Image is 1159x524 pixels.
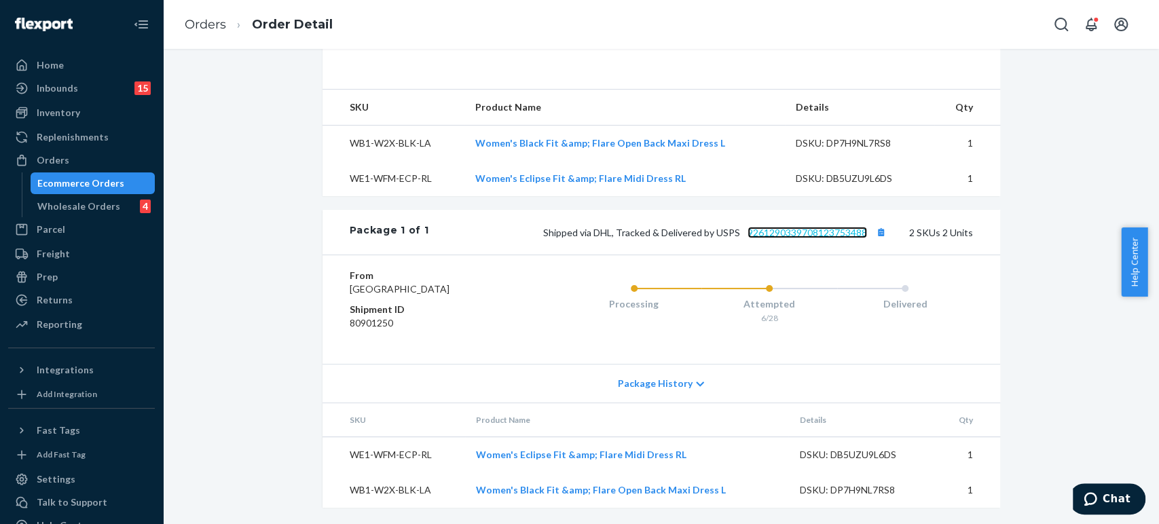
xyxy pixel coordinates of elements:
div: Reporting [37,318,82,331]
div: Processing [566,297,702,311]
div: DSKU: DP7H9NL7RS8 [799,483,927,497]
div: Freight [37,247,70,261]
div: Attempted [701,297,837,311]
div: Delivered [837,297,973,311]
a: Returns [8,289,155,311]
div: Inbounds [37,81,78,95]
th: SKU [323,90,464,126]
div: Package 1 of 1 [350,223,429,241]
div: 15 [134,81,151,95]
th: SKU [323,403,466,437]
span: Shipped via DHL, Tracked & Delivered by USPS [543,227,890,238]
div: Add Fast Tag [37,449,86,460]
a: Orders [8,149,155,171]
button: Copy tracking number [872,223,890,241]
div: Talk to Support [37,495,107,509]
button: Open Search Box [1048,11,1075,38]
th: Details [785,90,934,126]
img: Flexport logo [15,18,73,31]
th: Product Name [465,403,788,437]
td: 1 [938,437,1000,473]
th: Qty [934,90,1000,126]
a: Women's Eclipse Fit &amp; Flare Midi Dress RL [475,172,686,184]
div: Prep [37,270,58,284]
a: Add Integration [8,386,155,403]
div: Replenishments [37,130,109,144]
div: Fast Tags [37,424,80,437]
a: Wholesale Orders4 [31,195,155,217]
div: Parcel [37,223,65,236]
div: Home [37,58,64,72]
button: Close Navigation [128,11,155,38]
a: Reporting [8,314,155,335]
dd: 80901250 [350,316,512,330]
button: Open notifications [1078,11,1105,38]
a: Home [8,54,155,76]
div: 6/28 [701,312,837,324]
div: DSKU: DP7H9NL7RS8 [796,136,923,150]
td: WB1-W2X-BLK-LA [323,126,464,162]
a: Women's Black Fit &amp; Flare Open Back Maxi Dress L [476,484,726,495]
a: Add Fast Tag [8,447,155,463]
a: Orders [185,17,226,32]
div: Orders [37,153,69,167]
a: Ecommerce Orders [31,172,155,194]
dt: Shipment ID [350,303,512,316]
th: Details [788,403,938,437]
a: Freight [8,243,155,265]
iframe: Opens a widget where you can chat to one of our agents [1073,483,1145,517]
div: Integrations [37,363,94,377]
td: WB1-W2X-BLK-LA [323,472,466,508]
a: Settings [8,468,155,490]
a: Parcel [8,219,155,240]
span: Package History [618,377,693,390]
a: Women's Black Fit &amp; Flare Open Back Maxi Dress L [475,137,725,149]
div: Wholesale Orders [37,200,120,213]
a: 9261290339708123753488 [748,227,867,238]
a: Inventory [8,102,155,124]
a: Order Detail [252,17,333,32]
a: Women's Eclipse Fit &amp; Flare Midi Dress RL [476,449,686,460]
button: Help Center [1121,227,1147,297]
dt: From [350,269,512,282]
th: Product Name [464,90,786,126]
td: WE1-WFM-ECP-RL [323,437,466,473]
button: Fast Tags [8,419,155,441]
th: Qty [938,403,1000,437]
a: Inbounds15 [8,77,155,99]
span: [GEOGRAPHIC_DATA] [350,283,449,295]
a: Replenishments [8,126,155,148]
td: WE1-WFM-ECP-RL [323,161,464,196]
ol: breadcrumbs [174,5,344,45]
button: Open account menu [1107,11,1135,38]
div: Settings [37,472,75,486]
td: 1 [938,472,1000,508]
td: 1 [934,161,1000,196]
div: 2 SKUs 2 Units [428,223,972,241]
button: Integrations [8,359,155,381]
div: 4 [140,200,151,213]
a: Prep [8,266,155,288]
div: Ecommerce Orders [37,176,124,190]
div: Add Integration [37,388,97,400]
div: DSKU: DB5UZU9L6DS [799,448,927,462]
div: DSKU: DB5UZU9L6DS [796,172,923,185]
button: Talk to Support [8,491,155,513]
td: 1 [934,126,1000,162]
div: Returns [37,293,73,307]
div: Inventory [37,106,80,119]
